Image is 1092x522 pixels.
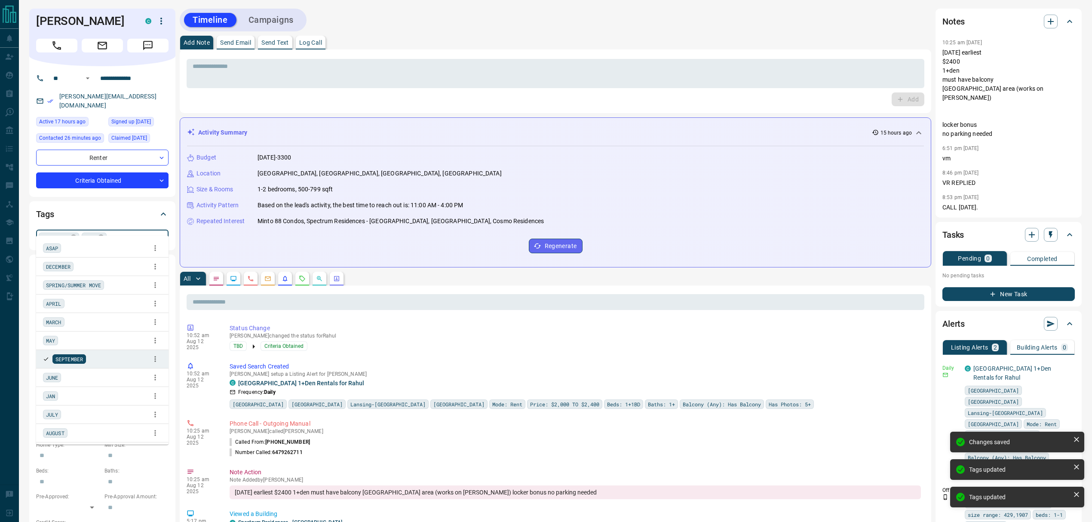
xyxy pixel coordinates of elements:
button: Open [83,73,93,83]
span: DECEMBER [46,262,71,271]
div: Alerts [942,313,1075,334]
div: 2025 [82,233,107,242]
p: Repeated Interest [196,217,245,226]
svg: Email Verified [47,98,53,104]
span: [PHONE_NUMBER] [265,439,310,445]
strong: Daily [264,389,276,395]
svg: Listing Alerts [282,275,288,282]
p: Number Called: [230,448,303,456]
span: ASAP [46,244,58,252]
p: VR REPLIED [942,178,1075,187]
p: Pre-Approval Amount: [104,493,169,501]
span: Balcony (Any): Has Balcony [683,400,761,408]
h2: Tasks [942,228,964,242]
p: Pre-Approved: [36,493,100,501]
svg: Emails [264,275,271,282]
p: 10:25 am [DATE] [942,40,982,46]
span: MARCH [46,318,61,326]
span: Mode: Rent [1027,420,1057,428]
span: Baths: 1+ [648,400,675,408]
p: Frequency: [238,388,276,396]
span: TBD [233,342,243,350]
div: Mon Aug 11 2025 [36,117,104,129]
p: Send Text [261,40,289,46]
a: [PERSON_NAME][EMAIL_ADDRESS][DOMAIN_NAME] [59,93,156,109]
p: Note Added by [PERSON_NAME] [230,477,921,483]
button: New Task [942,287,1075,301]
p: Based on the lead's activity, the best time to reach out is: 11:00 AM - 4:00 PM [258,201,463,210]
span: SEPTEMBER [42,233,69,242]
div: Tue Aug 12 2025 [36,133,104,145]
div: condos.ca [965,365,971,372]
p: [PERSON_NAME] setup a Listing Alert for [PERSON_NAME] [230,371,921,377]
span: Contacted 26 minutes ago [39,134,101,142]
span: [GEOGRAPHIC_DATA] [433,400,485,408]
p: Send Email [220,40,251,46]
div: SEPTEMBER [39,233,79,242]
span: Signed up [DATE] [111,117,151,126]
p: 10:52 am [187,332,217,338]
p: Log Call [299,40,322,46]
div: condos.ca [145,18,151,24]
svg: Lead Browsing Activity [230,275,237,282]
h2: Tags [36,207,54,221]
p: [PERSON_NAME] called [PERSON_NAME] [230,428,921,434]
span: JUNE [46,373,58,382]
p: 8:53 pm [DATE] [942,194,979,200]
span: [GEOGRAPHIC_DATA] [233,400,284,408]
span: 6479262711 [272,449,303,455]
div: condos.ca [230,380,236,386]
p: Daily [942,364,960,372]
span: AUGUST [46,429,64,437]
p: Activity Summary [198,128,247,137]
p: 10:52 am [187,371,217,377]
p: Budget [196,153,216,162]
p: Home Type: [36,441,100,449]
div: Tags updated [969,494,1070,501]
span: JAN [46,392,55,400]
span: Criteria Obtained [264,342,304,350]
p: Aug 12 2025 [187,434,217,446]
h2: Alerts [942,317,965,331]
svg: Calls [247,275,254,282]
p: CALL [DATE]. [942,203,1075,212]
p: Listing Alerts [951,344,988,350]
div: Tags [36,204,169,224]
span: [GEOGRAPHIC_DATA] [291,400,343,408]
svg: Email [942,372,948,378]
div: Criteria Obtained [36,172,169,188]
p: Phone Call - Outgoing Manual [230,419,921,428]
p: 6:51 pm [DATE] [942,145,979,151]
span: Active 17 hours ago [39,117,86,126]
p: Min Size: [104,441,169,449]
svg: Opportunities [316,275,323,282]
p: 8:46 pm [DATE] [942,170,979,176]
p: Activity Pattern [196,201,239,210]
span: Lansing-[GEOGRAPHIC_DATA] [968,408,1043,417]
h1: [PERSON_NAME] [36,14,132,28]
span: Mode: Rent [492,400,522,408]
svg: Agent Actions [333,275,340,282]
p: 1-2 bedrooms, 500-799 sqft [258,185,333,194]
p: Size & Rooms [196,185,233,194]
p: 15 hours ago [880,129,912,137]
p: Saved Search Created [230,362,921,371]
p: Location [196,169,221,178]
button: Campaigns [240,13,302,27]
span: [GEOGRAPHIC_DATA] [968,386,1019,395]
span: Beds: 1+1BD [607,400,640,408]
p: Aug 12 2025 [187,338,217,350]
p: Aug 12 2025 [187,377,217,389]
span: MAY [46,336,55,345]
div: Renter [36,150,169,166]
p: All [184,276,190,282]
a: [GEOGRAPHIC_DATA] 1+Den Rentals for Rahul [238,380,364,387]
span: Price: $2,000 TO $2,400 [530,400,599,408]
p: Viewed a Building [230,510,921,519]
span: [GEOGRAPHIC_DATA] [968,397,1019,406]
p: [GEOGRAPHIC_DATA], [GEOGRAPHIC_DATA], [GEOGRAPHIC_DATA], [GEOGRAPHIC_DATA] [258,169,502,178]
p: Pending [958,255,981,261]
p: 0 [986,255,990,261]
p: Beds: [36,467,100,475]
p: Completed [1027,256,1058,262]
